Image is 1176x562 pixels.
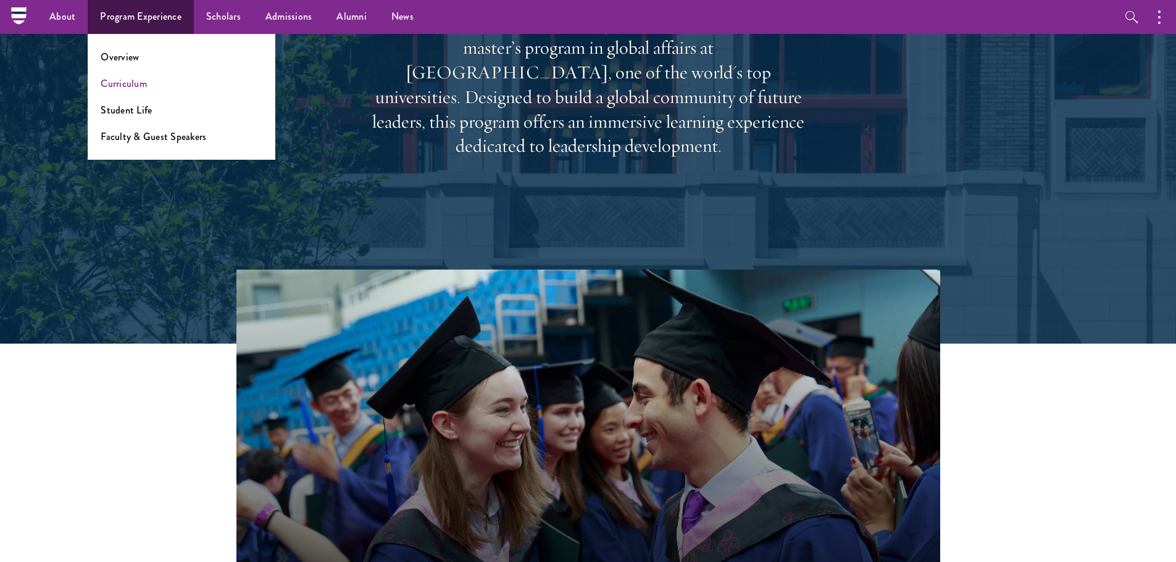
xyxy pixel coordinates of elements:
p: Schwarzman Scholars is a prestigious one-year, fully funded master’s program in global affairs at... [366,11,811,159]
a: Student Life [101,103,152,117]
a: Faculty & Guest Speakers [101,130,206,144]
a: Overview [101,50,139,64]
a: Curriculum [101,76,147,91]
